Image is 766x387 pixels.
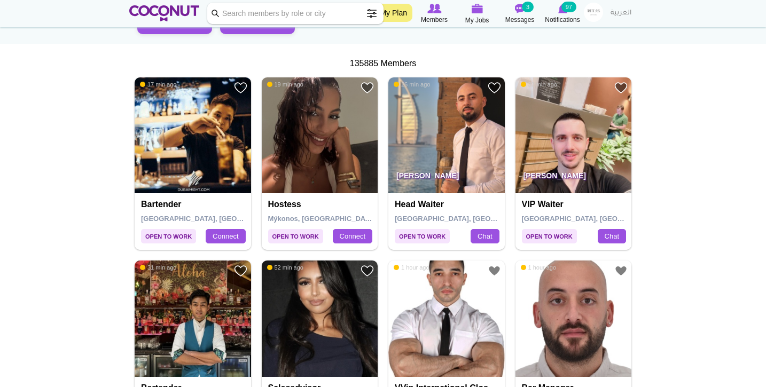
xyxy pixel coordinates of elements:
[413,3,456,25] a: Browse Members Members
[545,14,580,25] span: Notifications
[394,81,430,88] span: 26 min ago
[206,229,245,244] a: Connect
[394,264,429,271] span: 1 hour ago
[522,200,628,209] h4: VIP waiter
[465,15,489,26] span: My Jobs
[561,2,576,12] small: 97
[395,229,450,243] span: Open to Work
[388,163,505,193] p: [PERSON_NAME]
[521,81,557,88] span: 32 min ago
[471,4,483,13] img: My Jobs
[141,215,293,223] span: [GEOGRAPHIC_DATA], [GEOGRAPHIC_DATA]
[488,81,501,94] a: Add to Favourites
[605,3,637,24] a: العربية
[522,2,534,12] small: 3
[522,229,577,243] span: Open to Work
[141,229,196,243] span: Open to Work
[374,4,412,22] a: My Plan
[267,264,303,271] span: 52 min ago
[267,81,303,88] span: 19 min ago
[614,81,628,94] a: Add to Favourites
[614,264,628,278] a: Add to Favourites
[395,200,501,209] h4: Head Waiter
[140,81,176,88] span: 17 min ago
[234,264,247,278] a: Add to Favourites
[268,215,376,223] span: Mýkonos, [GEOGRAPHIC_DATA]
[333,229,372,244] a: Connect
[141,200,247,209] h4: Bartender
[471,229,499,244] a: Chat
[395,215,547,223] span: [GEOGRAPHIC_DATA], [GEOGRAPHIC_DATA]
[129,5,199,21] img: Home
[140,264,176,271] span: 31 min ago
[498,3,541,25] a: Messages Messages 3
[598,229,626,244] a: Chat
[541,3,584,25] a: Notifications Notifications 97
[361,264,374,278] a: Add to Favourites
[522,215,674,223] span: [GEOGRAPHIC_DATA], [GEOGRAPHIC_DATA]
[521,264,557,271] span: 1 hour ago
[361,81,374,94] a: Add to Favourites
[456,3,498,26] a: My Jobs My Jobs
[421,14,448,25] span: Members
[427,4,441,13] img: Browse Members
[558,4,567,13] img: Notifications
[515,163,632,193] p: [PERSON_NAME]
[268,200,374,209] h4: Hostess
[514,4,525,13] img: Messages
[234,81,247,94] a: Add to Favourites
[268,229,323,243] span: Open to Work
[488,264,501,278] a: Add to Favourites
[207,3,384,24] input: Search members by role or city
[129,58,637,70] div: 135885 Members
[505,14,535,25] span: Messages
